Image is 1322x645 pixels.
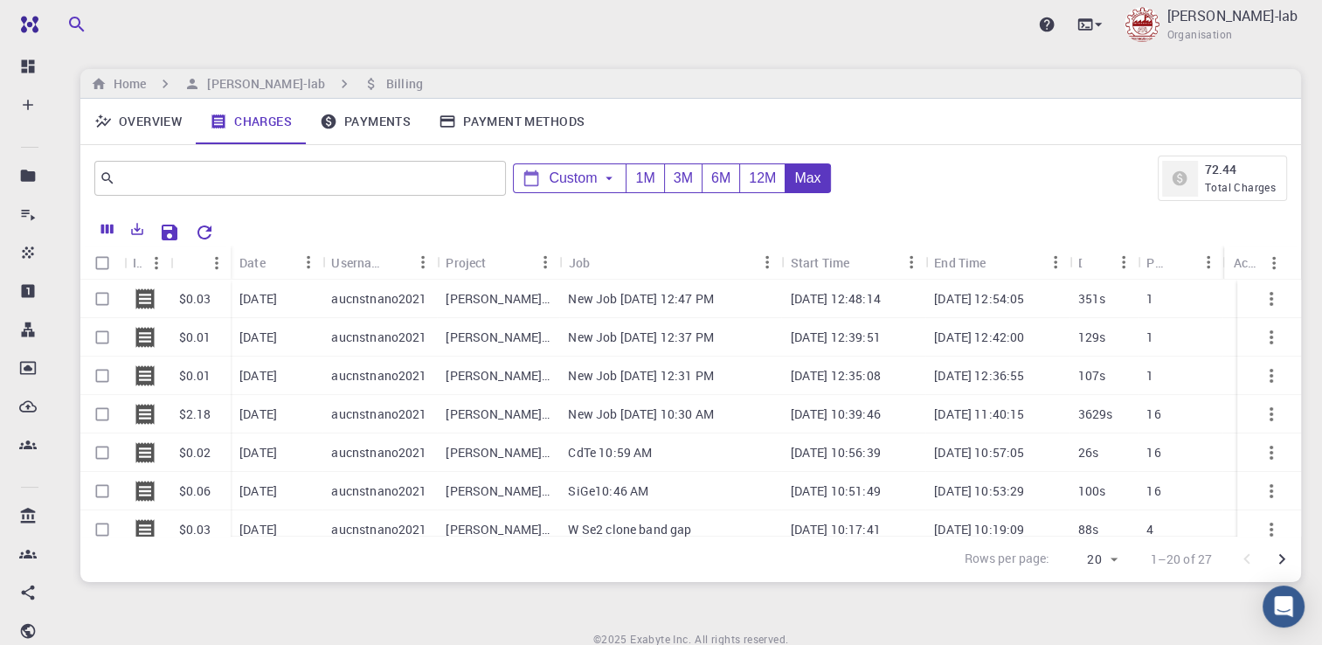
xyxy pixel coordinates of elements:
p: New Job [DATE] 12:47 PM [568,290,713,308]
p: 129s [1078,329,1106,346]
p: [DATE] 12:36:55 [934,367,1024,385]
p: [DATE] [239,406,277,423]
p: [DATE] [239,444,277,461]
div: Icon [124,246,170,280]
button: Menu [294,248,322,276]
p: [DATE] 12:39:51 [790,329,880,346]
p: aucnstnano2021 [331,521,426,538]
p: 16 [1146,444,1160,461]
p: New Job [DATE] 12:37 PM [568,329,713,346]
a: Overview [80,99,196,144]
div: Username [331,246,381,280]
p: [DATE] [239,482,277,500]
div: 12M [739,164,785,193]
h6: Home [107,74,146,94]
button: Columns [93,215,122,243]
div: 1M [626,164,663,193]
p: 4 [1146,521,1153,538]
div: Processors [1138,246,1222,280]
span: Total Charges [1205,180,1276,194]
button: Sort [266,248,294,276]
p: $0.02 [179,444,211,461]
div: Project [446,246,486,280]
p: Rows per page: [964,550,1049,570]
button: Sort [486,248,514,276]
div: Actions [1233,246,1260,280]
button: Sort [1166,248,1194,276]
p: [DATE] [239,521,277,538]
a: Charges [196,99,306,144]
p: 1 [1146,329,1153,346]
p: [PERSON_NAME]-lab-default [446,521,550,538]
button: Sort [381,248,409,276]
p: aucnstnano2021 [331,444,426,461]
p: 16 [1146,482,1160,500]
a: Payments [306,99,425,144]
p: aucnstnano2021 [331,367,426,385]
p: 88s [1078,521,1098,538]
p: 1 [1146,367,1153,385]
button: Menu [897,248,925,276]
img: Jayavel-lab [1125,7,1159,42]
p: aucnstnano2021 [331,290,426,308]
div: Job [559,246,781,280]
button: Menu [1110,248,1138,276]
p: [DATE] 10:57:05 [934,444,1024,461]
p: New Job [DATE] 12:31 PM [568,367,713,385]
button: Menu [1194,248,1222,276]
div: Icon [133,246,142,280]
p: [PERSON_NAME]-lab-default [446,444,550,461]
p: 3629s [1078,406,1113,423]
div: Actions [1224,246,1288,280]
div: Max [785,164,829,193]
p: $0.06 [179,482,211,500]
span: Organisation [1166,26,1232,44]
button: Export [122,215,152,243]
p: $0.01 [179,367,211,385]
p: [DATE] 12:54:05 [934,290,1024,308]
p: [PERSON_NAME]-lab [1166,5,1298,26]
p: aucnstnano2021 [331,329,426,346]
span: Support [35,12,98,28]
button: Sort [986,248,1014,276]
button: Menu [1260,249,1288,277]
button: Menu [531,248,559,276]
p: 1–20 of 27 [1151,551,1213,568]
p: $0.03 [179,290,211,308]
div: 20 [1057,547,1123,572]
div: Date [239,246,266,280]
p: $2.18 [179,406,211,423]
p: [DATE] 10:39:46 [790,406,880,423]
p: New Job [DATE] 10:30 AM [568,406,713,423]
div: End Time [925,246,1069,280]
p: [DATE] 12:35:08 [790,367,880,385]
p: [DATE] 12:48:14 [790,290,880,308]
img: logo [14,16,38,33]
p: 16 [1146,406,1160,423]
div: 3M [664,164,702,193]
div: Duration [1078,246,1083,280]
button: Sort [590,248,618,276]
div: Start Time [790,246,849,280]
p: [DATE] 10:17:41 [790,521,880,538]
p: [DATE] [239,290,277,308]
div: Date [231,246,322,280]
a: Payment Methods [425,99,599,144]
p: SiGe10:46 AM [568,482,648,500]
button: Reset Explorer Settings [187,215,222,250]
div: Open Intercom Messenger [1263,586,1305,628]
p: $0.03 [179,521,211,538]
button: Go to next page [1264,542,1299,577]
p: [DATE] 10:53:29 [934,482,1024,500]
button: Menu [409,248,437,276]
button: Sort [849,248,877,276]
p: [DATE] 10:51:49 [790,482,880,500]
h6: Billing [379,74,423,94]
div: Charge [170,246,232,280]
p: [DATE] 11:40:15 [934,406,1024,423]
button: Sort [1082,248,1110,276]
nav: breadcrumb [87,74,426,94]
p: 100s [1078,482,1106,500]
div: Start Time [781,246,925,280]
p: 26s [1078,444,1098,461]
